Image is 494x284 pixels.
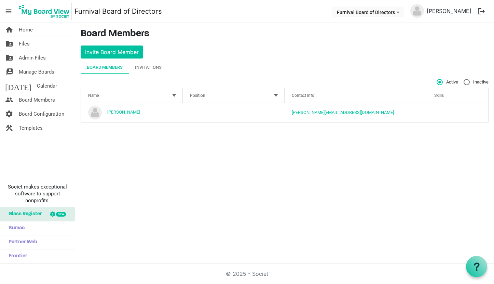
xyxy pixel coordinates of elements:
a: Furnival Board of Directors [74,4,162,18]
span: Sumac [5,221,25,235]
span: Admin Files [19,51,46,65]
td: column header Position [183,103,285,122]
span: construction [5,121,13,135]
span: Inactive [464,79,489,85]
button: logout [474,4,489,18]
span: menu [2,5,15,18]
a: [PERSON_NAME] [424,4,474,18]
span: Files [19,37,30,51]
span: Board Configuration [19,107,64,121]
span: Calendar [37,79,57,93]
span: folder_shared [5,51,13,65]
span: home [5,23,13,37]
span: switch_account [5,65,13,79]
td: is template cell column header Skills [427,103,488,122]
button: Furnival Board of Directors dropdownbutton [332,7,404,17]
div: Invitations [135,64,162,71]
div: tab-header [81,61,489,74]
span: Name [88,93,99,98]
span: Frontier [5,249,27,263]
span: Glass Register [5,207,42,221]
span: settings [5,107,13,121]
span: Templates [19,121,43,135]
span: folder_shared [5,37,13,51]
div: new [56,212,66,217]
img: no-profile-picture.svg [410,4,424,18]
a: [PERSON_NAME][EMAIL_ADDRESS][DOMAIN_NAME] [292,110,394,115]
span: Contact Info [292,93,314,98]
span: Skills [434,93,444,98]
h3: Board Members [81,28,489,40]
span: Home [19,23,33,37]
img: no-profile-picture.svg [88,106,102,119]
div: Board Members [87,64,123,71]
span: Board Members [19,93,55,107]
td: Yusuf Solley is template cell column header Name [81,103,183,122]
span: Manage Boards [19,65,54,79]
span: people [5,93,13,107]
span: Position [190,93,205,98]
span: Societ makes exceptional software to support nonprofits. [3,183,72,204]
span: Active [437,79,458,85]
a: My Board View Logo [17,3,74,20]
img: My Board View Logo [17,3,72,20]
button: Invite Board Member [81,46,143,59]
td: yusuf.solley@gmail.com is template cell column header Contact Info [285,103,427,122]
a: [PERSON_NAME] [107,109,140,115]
span: [DATE] [5,79,31,93]
a: © 2025 - Societ [226,270,268,277]
span: Partner Web [5,235,37,249]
